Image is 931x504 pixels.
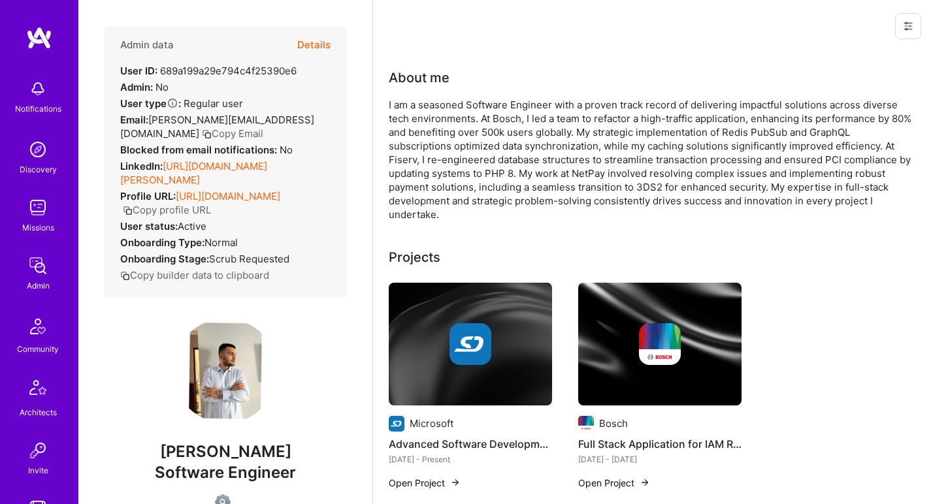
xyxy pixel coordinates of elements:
span: Software Engineer [155,463,296,482]
strong: User status: [120,220,178,232]
button: Copy builder data to clipboard [120,268,269,282]
div: Microsoft [410,417,453,430]
strong: User type : [120,97,181,110]
img: discovery [25,136,51,163]
div: No [120,143,293,157]
strong: Admin: [120,81,153,93]
span: [PERSON_NAME][EMAIL_ADDRESS][DOMAIN_NAME] [120,114,314,140]
div: Regular user [120,97,243,110]
span: normal [204,236,238,249]
div: Invite [28,464,48,477]
button: Details [297,26,331,64]
strong: Email: [120,114,148,126]
img: arrow-right [450,477,461,488]
img: Invite [25,437,51,464]
div: Projects [389,247,440,267]
strong: Blocked from email notifications: [120,144,280,156]
img: Company logo [639,323,681,365]
strong: LinkedIn: [120,160,163,172]
strong: Onboarding Type: [120,236,204,249]
img: User Avatar [173,319,278,423]
button: Copy profile URL [123,203,211,217]
span: Scrub Requested [209,253,289,265]
div: Missions [22,221,54,234]
strong: Onboarding Stage: [120,253,209,265]
img: Architects [22,374,54,405]
div: No [120,80,169,94]
div: About me [389,68,449,87]
i: Help [167,97,178,109]
img: cover [578,283,742,405]
img: teamwork [25,195,51,221]
div: Architects [20,405,57,419]
div: Discovery [20,163,57,176]
img: logo [26,26,52,50]
img: Community [22,311,54,342]
img: Company logo [449,323,491,365]
img: cover [389,283,552,405]
i: icon Copy [202,129,212,139]
button: Copy Email [202,127,263,140]
i: icon Copy [123,206,133,215]
button: Open Project [389,476,461,490]
img: arrow-right [640,477,650,488]
img: Company logo [389,416,404,432]
i: icon Copy [120,271,130,281]
div: Community [17,342,59,356]
h4: Full Stack Application for IAM Roles in Bosch Global [578,435,742,452]
a: [URL][DOMAIN_NAME][PERSON_NAME] [120,160,267,186]
button: Open Project [578,476,650,490]
img: bell [25,76,51,102]
a: [URL][DOMAIN_NAME] [176,190,280,202]
span: Active [178,220,206,232]
div: 689a199a29e794c4f25390e6 [120,64,297,78]
div: Notifications [15,102,61,116]
h4: Admin data [120,39,174,51]
div: Bosch [599,417,628,430]
div: [DATE] - [DATE] [578,452,742,466]
div: I am a seasoned Software Engineer with a proven track record of delivering impactful solutions ac... [389,98,911,221]
div: Admin [27,279,50,292]
div: [DATE] - Present [389,452,552,466]
strong: User ID: [120,65,157,77]
img: admin teamwork [25,253,51,279]
img: Company logo [578,416,594,432]
strong: Profile URL: [120,190,176,202]
h4: Advanced Software Development - Azure core Cloud services [389,435,552,452]
span: [PERSON_NAME] [105,442,346,462]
